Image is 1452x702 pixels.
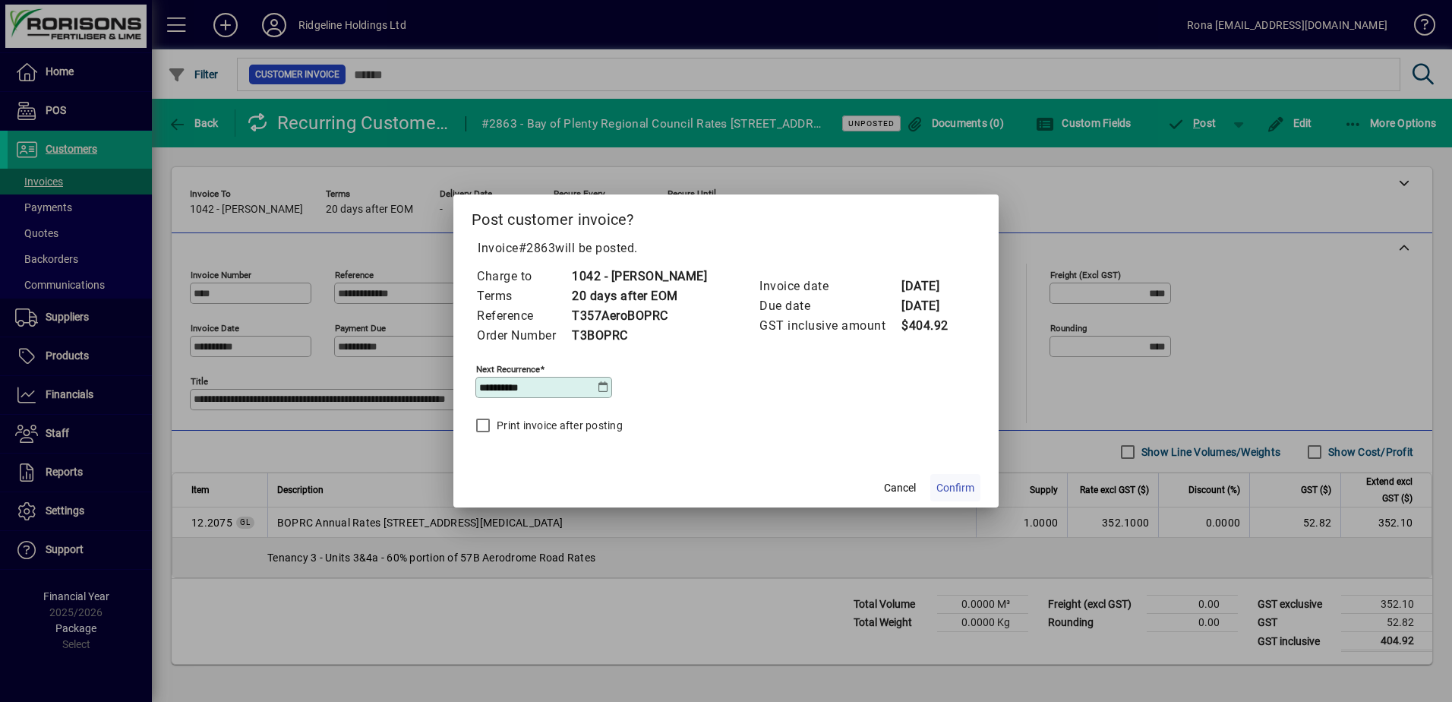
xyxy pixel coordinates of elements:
td: Reference [476,306,571,326]
span: Confirm [936,480,974,496]
td: Charge to [476,267,571,286]
label: Print invoice after posting [494,418,623,433]
td: [DATE] [901,277,961,296]
td: [DATE] [901,296,961,316]
td: Due date [759,296,901,316]
span: #2863 [519,241,556,255]
td: Order Number [476,326,571,346]
td: GST inclusive amount [759,316,901,336]
button: Cancel [876,474,924,501]
mat-label: Next recurrence [476,364,540,375]
button: Confirm [930,474,980,501]
td: 20 days after EOM [571,286,707,306]
td: 1042 - [PERSON_NAME] [571,267,707,286]
td: Invoice date [759,277,901,296]
span: Cancel [884,480,916,496]
td: Terms [476,286,571,306]
td: T357AeroBOPRC [571,306,707,326]
td: $404.92 [901,316,961,336]
p: Invoice will be posted . [472,239,980,258]
td: T3BOPRC [571,326,707,346]
h2: Post customer invoice? [453,194,999,239]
